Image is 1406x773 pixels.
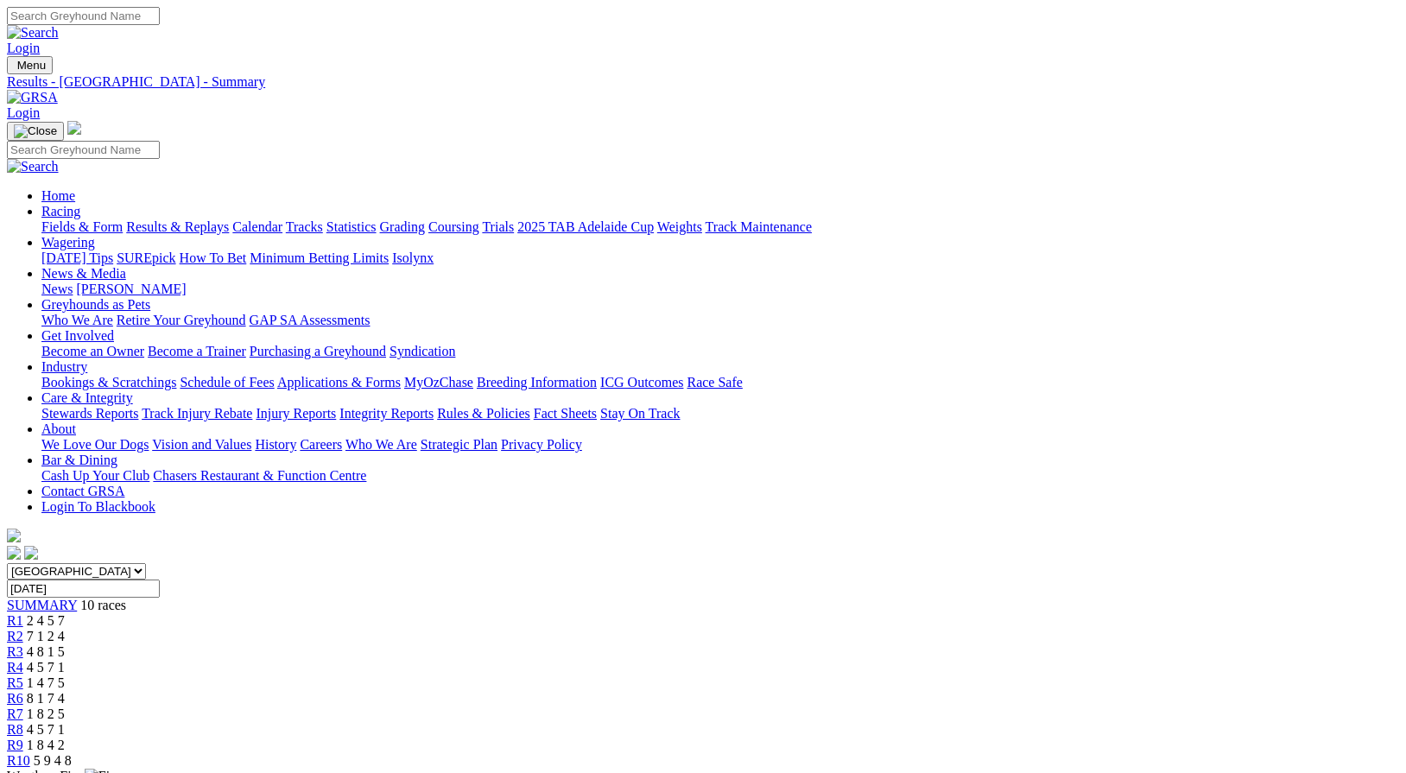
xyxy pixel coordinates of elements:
a: Vision and Values [152,437,251,452]
a: Results - [GEOGRAPHIC_DATA] - Summary [7,74,1399,90]
a: Purchasing a Greyhound [250,344,386,358]
img: facebook.svg [7,546,21,560]
img: Search [7,159,59,174]
a: R2 [7,629,23,643]
a: History [255,437,296,452]
img: twitter.svg [24,546,38,560]
a: Injury Reports [256,406,336,421]
a: Statistics [326,219,377,234]
a: Breeding Information [477,375,597,390]
span: 2 4 5 7 [27,613,65,628]
a: Track Maintenance [706,219,812,234]
input: Search [7,7,160,25]
span: 1 8 4 2 [27,738,65,752]
span: 8 1 7 4 [27,691,65,706]
span: 4 8 1 5 [27,644,65,659]
div: About [41,437,1399,453]
a: We Love Our Dogs [41,437,149,452]
span: 4 5 7 1 [27,660,65,675]
a: Chasers Restaurant & Function Centre [153,468,366,483]
div: Care & Integrity [41,406,1399,421]
a: [PERSON_NAME] [76,282,186,296]
a: Calendar [232,219,282,234]
img: Close [14,124,57,138]
a: Track Injury Rebate [142,406,252,421]
a: Fact Sheets [534,406,597,421]
a: Greyhounds as Pets [41,297,150,312]
a: MyOzChase [404,375,473,390]
button: Toggle navigation [7,122,64,141]
a: R4 [7,660,23,675]
a: R6 [7,691,23,706]
span: R1 [7,613,23,628]
span: 1 8 2 5 [27,706,65,721]
div: Industry [41,375,1399,390]
a: Schedule of Fees [180,375,274,390]
a: Care & Integrity [41,390,133,405]
span: R9 [7,738,23,752]
a: Minimum Betting Limits [250,250,389,265]
a: Industry [41,359,87,374]
a: Careers [300,437,342,452]
a: Contact GRSA [41,484,124,498]
a: Strategic Plan [421,437,497,452]
div: Get Involved [41,344,1399,359]
a: Retire Your Greyhound [117,313,246,327]
div: Bar & Dining [41,468,1399,484]
a: Trials [482,219,514,234]
a: R5 [7,675,23,690]
a: R7 [7,706,23,721]
a: 2025 TAB Adelaide Cup [517,219,654,234]
a: SUREpick [117,250,175,265]
a: Login [7,41,40,55]
div: Racing [41,219,1399,235]
a: News & Media [41,266,126,281]
a: Stay On Track [600,406,680,421]
a: Race Safe [687,375,742,390]
a: R10 [7,753,30,768]
a: Weights [657,219,702,234]
a: About [41,421,76,436]
a: Fields & Form [41,219,123,234]
a: Cash Up Your Club [41,468,149,483]
a: Grading [380,219,425,234]
input: Select date [7,580,160,598]
div: Greyhounds as Pets [41,313,1399,328]
span: 1 4 7 5 [27,675,65,690]
a: Get Involved [41,328,114,343]
a: GAP SA Assessments [250,313,370,327]
a: Home [41,188,75,203]
span: Menu [17,59,46,72]
a: How To Bet [180,250,247,265]
a: R8 [7,722,23,737]
a: Isolynx [392,250,434,265]
a: Become a Trainer [148,344,246,358]
a: [DATE] Tips [41,250,113,265]
img: logo-grsa-white.png [7,529,21,542]
img: Search [7,25,59,41]
a: Wagering [41,235,95,250]
a: Syndication [389,344,455,358]
span: 10 races [80,598,126,612]
a: Bar & Dining [41,453,117,467]
a: Bookings & Scratchings [41,375,176,390]
a: Integrity Reports [339,406,434,421]
span: 7 1 2 4 [27,629,65,643]
a: Tracks [286,219,323,234]
a: Become an Owner [41,344,144,358]
a: Racing [41,204,80,219]
a: Rules & Policies [437,406,530,421]
span: 4 5 7 1 [27,722,65,737]
a: R3 [7,644,23,659]
span: 5 9 4 8 [34,753,72,768]
a: Login [7,105,40,120]
a: Coursing [428,219,479,234]
span: SUMMARY [7,598,77,612]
